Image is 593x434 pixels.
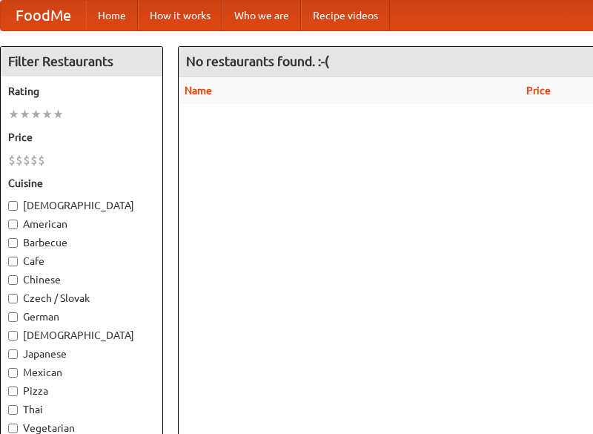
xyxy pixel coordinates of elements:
input: Japanese [8,349,18,359]
h4: Filter Restaurants [1,47,162,76]
li: $ [16,152,23,168]
li: $ [30,152,38,168]
input: Pizza [8,387,18,396]
li: ★ [42,106,53,122]
input: [DEMOGRAPHIC_DATA] [8,201,18,211]
label: Pizza [8,384,155,398]
li: ★ [8,106,19,122]
li: ★ [19,106,30,122]
li: $ [23,152,30,168]
h5: Rating [8,84,155,99]
label: Chinese [8,272,155,287]
label: Mexican [8,365,155,380]
h5: Cuisine [8,176,155,191]
input: Vegetarian [8,424,18,433]
h5: Price [8,130,155,145]
label: Czech / Slovak [8,291,155,306]
label: Thai [8,402,155,417]
input: Barbecue [8,238,18,248]
label: Barbecue [8,235,155,250]
label: [DEMOGRAPHIC_DATA] [8,198,155,213]
a: How it works [138,1,222,30]
li: $ [38,152,45,168]
input: Cafe [8,257,18,266]
li: $ [8,152,16,168]
li: ★ [30,106,42,122]
li: ★ [53,106,64,122]
input: American [8,220,18,229]
input: Czech / Slovak [8,294,18,303]
input: Thai [8,405,18,415]
a: FoodMe [1,1,86,30]
label: German [8,309,155,324]
a: Home [86,1,138,30]
a: Recipe videos [301,1,390,30]
input: [DEMOGRAPHIC_DATA] [8,331,18,341]
label: [DEMOGRAPHIC_DATA] [8,328,155,343]
a: Price [526,85,551,96]
label: American [8,217,155,231]
input: Chinese [8,275,18,285]
a: Name [185,85,212,96]
input: German [8,312,18,322]
ng-pluralize: No restaurants found. :-( [186,54,329,68]
a: Who we are [222,1,301,30]
label: Japanese [8,346,155,361]
label: Cafe [8,254,155,269]
input: Mexican [8,368,18,378]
